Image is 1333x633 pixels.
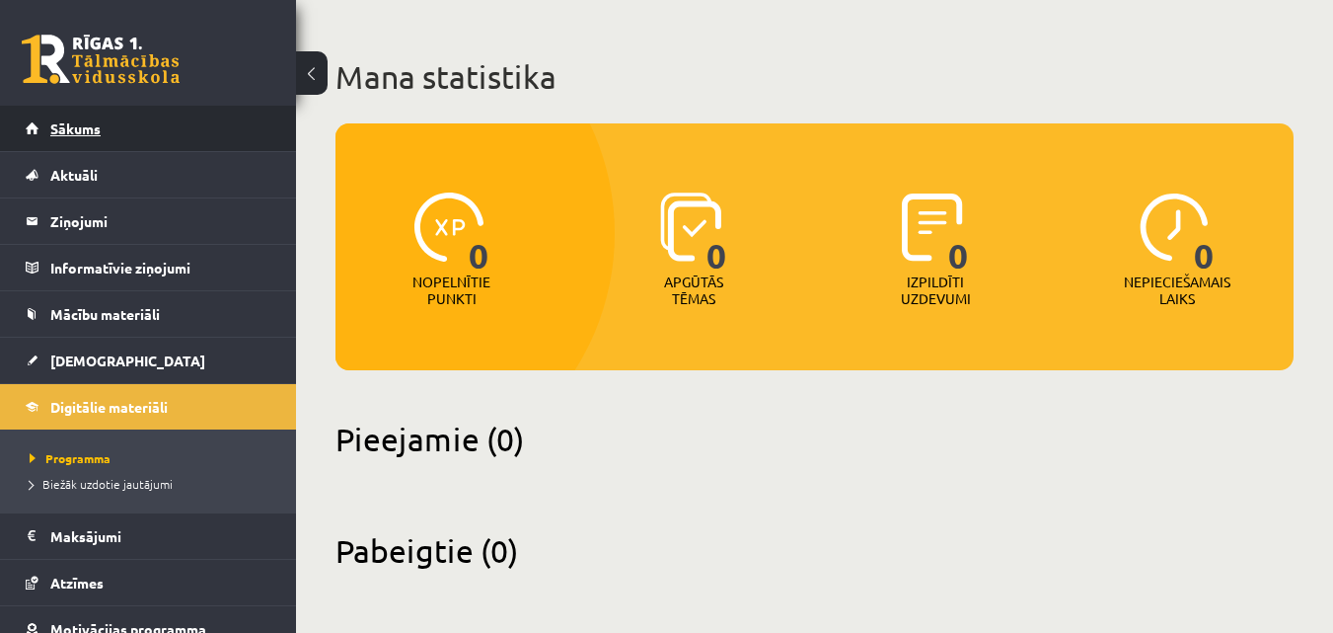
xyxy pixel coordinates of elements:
a: Ziņojumi [26,198,271,244]
span: Programma [30,450,111,466]
a: [DEMOGRAPHIC_DATA] [26,338,271,383]
span: [DEMOGRAPHIC_DATA] [50,352,205,369]
span: 0 [469,193,489,274]
span: Mācību materiāli [50,305,160,323]
p: Apgūtās tēmas [655,274,732,307]
h2: Pieejamie (0) [335,420,1294,458]
a: Informatīvie ziņojumi [26,245,271,290]
a: Biežāk uzdotie jautājumi [30,475,276,493]
img: icon-xp-0682a9bc20223a9ccc6f5883a126b849a74cddfe5390d2b41b4391c66f2066e7.svg [414,193,483,262]
span: Aktuāli [50,166,98,184]
span: 0 [706,193,727,274]
a: Sākums [26,106,271,151]
span: Biežāk uzdotie jautājumi [30,476,173,492]
p: Nepieciešamais laiks [1124,274,1230,307]
a: Rīgas 1. Tālmācības vidusskola [22,35,180,84]
img: icon-completed-tasks-ad58ae20a441b2904462921112bc710f1caf180af7a3daa7317a5a94f2d26646.svg [902,193,963,262]
a: Programma [30,449,276,467]
legend: Maksājumi [50,514,271,559]
img: icon-learned-topics-4a711ccc23c960034f471b6e78daf4a3bad4a20eaf4de84257b87e66633f6470.svg [660,193,722,262]
span: Sākums [50,119,101,137]
p: Nopelnītie punkti [412,274,490,307]
a: Digitālie materiāli [26,384,271,430]
span: 0 [1194,193,1215,274]
span: Atzīmes [50,574,104,592]
legend: Ziņojumi [50,198,271,244]
span: Digitālie materiāli [50,398,168,416]
span: 0 [948,193,969,274]
legend: Informatīvie ziņojumi [50,245,271,290]
a: Maksājumi [26,514,271,559]
h2: Pabeigtie (0) [335,531,1294,570]
h1: Mana statistika [335,57,1294,97]
p: Izpildīti uzdevumi [897,274,974,307]
a: Aktuāli [26,152,271,198]
a: Atzīmes [26,560,271,605]
img: icon-clock-7be60019b62300814b6bd22b8e044499b485619524d84068768e800edab66f18.svg [1140,193,1209,262]
a: Mācību materiāli [26,291,271,337]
